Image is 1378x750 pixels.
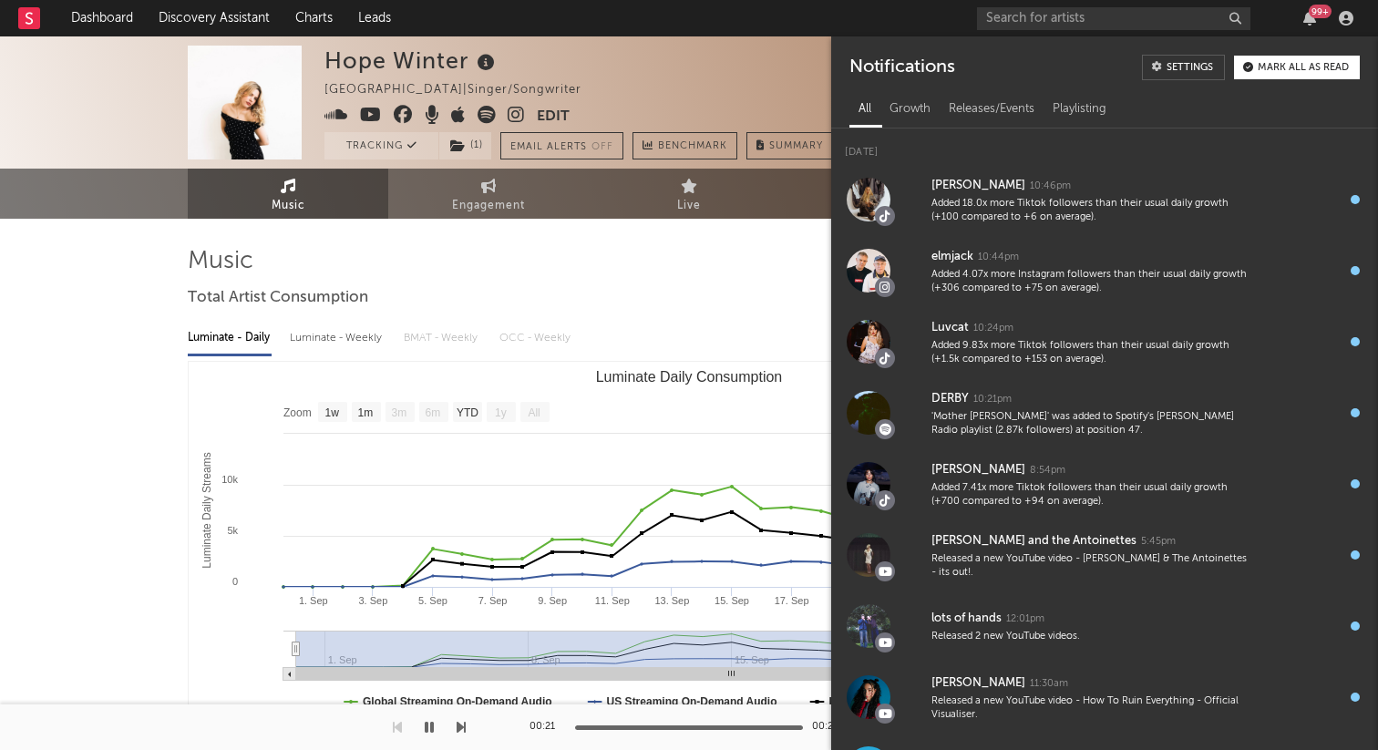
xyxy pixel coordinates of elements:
[715,595,749,606] text: 15. Sep
[189,362,1189,726] svg: Luminate Daily Consumption
[746,132,833,159] button: Summary
[324,132,438,159] button: Tracking
[290,323,386,354] div: Luminate - Weekly
[232,576,238,587] text: 0
[931,246,973,268] div: elmjack
[677,195,701,217] span: Live
[769,141,823,151] span: Summary
[426,406,441,419] text: 6m
[831,519,1378,591] a: [PERSON_NAME] and the Antoinettes5:45pmReleased a new YouTube video - [PERSON_NAME] & The Antoine...
[654,595,689,606] text: 13. Sep
[596,369,783,385] text: Luminate Daily Consumption
[789,169,990,219] a: Audience
[607,695,777,708] text: US Streaming On-Demand Audio
[1030,464,1065,478] div: 8:54pm
[388,169,589,219] a: Engagement
[438,132,492,159] span: ( 1 )
[1030,180,1071,193] div: 10:46pm
[931,388,969,410] div: DERBY
[188,287,368,309] span: Total Artist Consumption
[528,406,540,419] text: All
[831,235,1378,306] a: elmjack10:44pmAdded 4.07x more Instagram followers than their usual daily growth (+306 compared t...
[931,317,969,339] div: Luvcat
[931,530,1136,552] div: [PERSON_NAME] and the Antoinettes
[977,7,1250,30] input: Search for artists
[931,630,1252,643] div: Released 2 new YouTube videos.
[880,94,940,125] div: Growth
[931,694,1252,723] div: Released a new YouTube video - How To Ruin Everything - Official Visualiser.
[227,525,238,536] text: 5k
[1044,94,1116,125] div: Playlisting
[452,195,525,217] span: Engagement
[978,251,1019,264] div: 10:44pm
[931,459,1025,481] div: [PERSON_NAME]
[812,716,848,738] div: 00:21
[831,662,1378,733] a: [PERSON_NAME]11:30amReleased a new YouTube video - How To Ruin Everything - Official Visualiser.
[931,552,1252,580] div: Released a new YouTube video - [PERSON_NAME] & The Antoinettes - its out!.
[831,128,1378,164] div: [DATE]
[1141,535,1176,549] div: 5:45pm
[358,595,387,606] text: 3. Sep
[1234,56,1360,79] button: Mark all as read
[221,474,238,485] text: 10k
[931,268,1252,296] div: Added 4.07x more Instagram followers than their usual daily growth (+306 compared to +75 on avera...
[940,94,1044,125] div: Releases/Events
[1030,677,1068,691] div: 11:30am
[775,595,809,606] text: 17. Sep
[324,79,602,101] div: [GEOGRAPHIC_DATA] | Singer/Songwriter
[188,169,388,219] a: Music
[325,406,340,419] text: 1w
[1167,63,1213,73] div: Settings
[1303,11,1316,26] button: 99+
[931,339,1252,367] div: Added 9.83x more Tiktok followers than their usual daily growth (+1.5k compared to +153 on average).
[595,595,630,606] text: 11. Sep
[500,132,623,159] button: Email AlertsOff
[931,175,1025,197] div: [PERSON_NAME]
[478,595,508,606] text: 7. Sep
[1309,5,1332,18] div: 99 +
[201,452,213,568] text: Luminate Daily Streams
[849,55,954,80] div: Notifications
[849,94,880,125] div: All
[831,448,1378,519] a: [PERSON_NAME]8:54pmAdded 7.41x more Tiktok followers than their usual daily growth (+700 compared...
[973,393,1012,406] div: 10:21pm
[538,595,567,606] text: 9. Sep
[283,406,312,419] text: Zoom
[392,406,407,419] text: 3m
[831,306,1378,377] a: Luvcat10:24pmAdded 9.83x more Tiktok followers than their usual daily growth (+1.5k compared to +...
[591,142,613,152] em: Off
[1258,63,1349,73] div: Mark all as read
[439,132,491,159] button: (1)
[973,322,1013,335] div: 10:24pm
[537,106,570,128] button: Edit
[658,136,727,158] span: Benchmark
[829,695,1017,708] text: Ex-US Streaming On-Demand Audio
[1006,612,1044,626] div: 12:01pm
[495,406,507,419] text: 1y
[931,608,1002,630] div: lots of hands
[1142,55,1225,80] a: Settings
[272,195,305,217] span: Music
[363,695,552,708] text: Global Streaming On-Demand Audio
[831,164,1378,235] a: [PERSON_NAME]10:46pmAdded 18.0x more Tiktok followers than their usual daily growth (+100 compare...
[589,169,789,219] a: Live
[188,323,272,354] div: Luminate - Daily
[931,197,1252,225] div: Added 18.0x more Tiktok followers than their usual daily growth (+100 compared to +6 on average).
[358,406,374,419] text: 1m
[324,46,499,76] div: Hope Winter
[931,481,1252,509] div: Added 7.41x more Tiktok followers than their usual daily growth (+700 compared to +94 on average).
[418,595,447,606] text: 5. Sep
[831,377,1378,448] a: DERBY10:21pm'Mother [PERSON_NAME]' was added to Spotify's [PERSON_NAME] Radio playlist (2.87k fol...
[457,406,478,419] text: YTD
[831,591,1378,662] a: lots of hands12:01pmReleased 2 new YouTube videos.
[931,410,1252,438] div: 'Mother [PERSON_NAME]' was added to Spotify's [PERSON_NAME] Radio playlist (2.87k followers) at p...
[530,716,566,738] div: 00:21
[632,132,737,159] a: Benchmark
[931,673,1025,694] div: [PERSON_NAME]
[299,595,328,606] text: 1. Sep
